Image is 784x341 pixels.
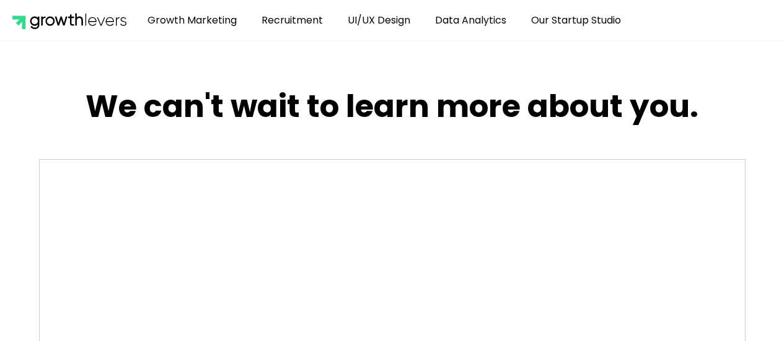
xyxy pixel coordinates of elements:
[522,6,630,35] a: Our Startup Studio
[138,6,246,35] a: Growth Marketing
[252,6,332,35] a: Recruitment
[426,6,516,35] a: Data Analytics
[338,6,420,35] a: UI/UX Design
[126,6,643,35] nav: Menu
[39,91,746,122] h2: We can't wait to learn more about you.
